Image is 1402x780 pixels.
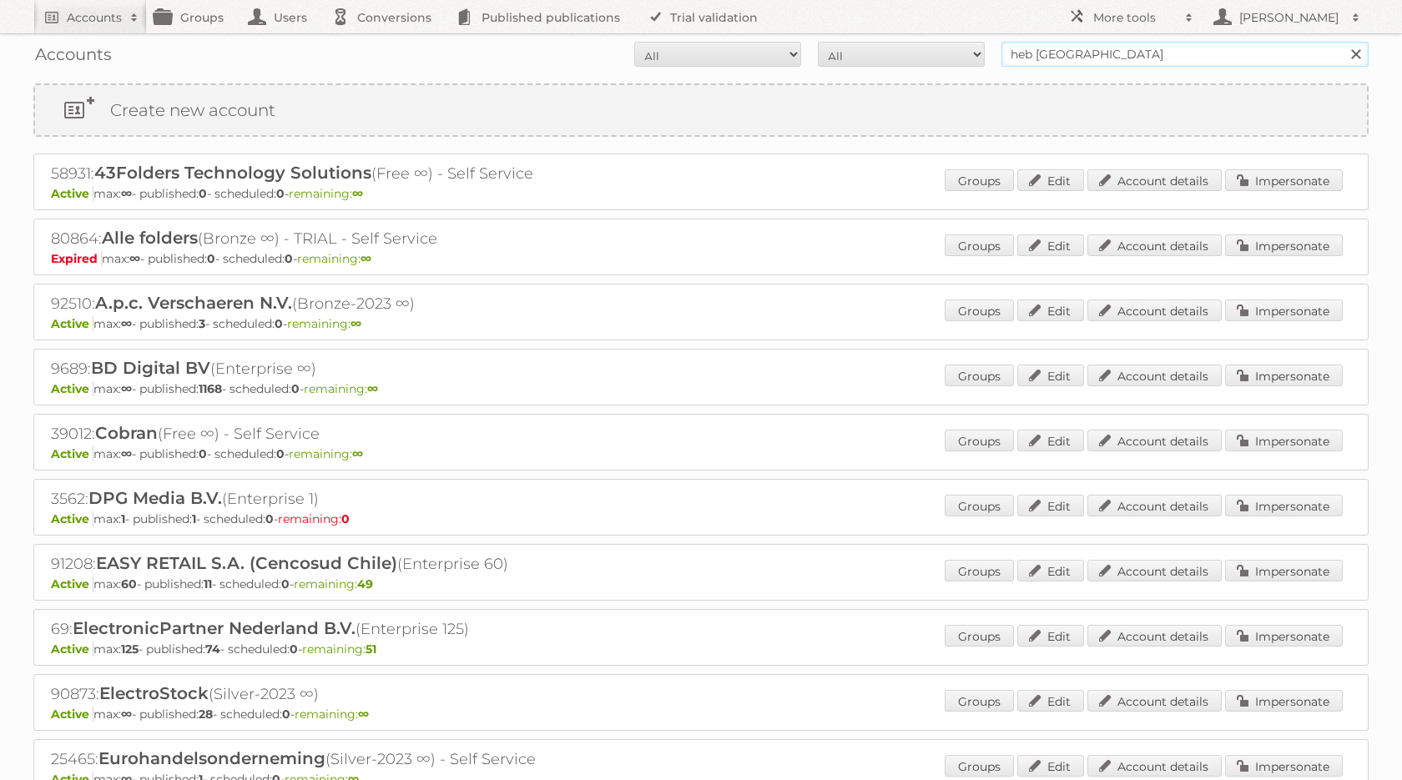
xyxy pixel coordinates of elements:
span: Active [51,381,93,396]
h2: 92510: (Bronze-2023 ∞) [51,293,635,315]
strong: ∞ [121,186,132,201]
h2: 69: (Enterprise 125) [51,618,635,640]
a: Edit [1017,430,1084,451]
strong: ∞ [121,707,132,722]
p: max: - published: - scheduled: - [51,576,1351,591]
strong: 0 [291,381,300,396]
strong: 0 [290,642,298,657]
a: Impersonate [1225,365,1343,386]
strong: ∞ [121,381,132,396]
span: DPG Media B.V. [88,488,222,508]
strong: ∞ [361,251,371,266]
a: Account details [1087,299,1222,321]
span: remaining: [287,316,361,331]
a: Edit [1017,169,1084,191]
span: remaining: [294,576,373,591]
span: Active [51,446,93,461]
a: Groups [945,625,1014,647]
strong: ∞ [350,316,361,331]
span: Active [51,511,93,526]
h2: More tools [1093,9,1177,26]
h2: 80864: (Bronze ∞) - TRIAL - Self Service [51,228,635,249]
strong: 60 [121,576,137,591]
strong: 0 [207,251,215,266]
a: Impersonate [1225,495,1343,516]
strong: 1 [192,511,196,526]
span: remaining: [289,186,363,201]
a: Account details [1087,365,1222,386]
strong: 125 [121,642,139,657]
p: max: - published: - scheduled: - [51,446,1351,461]
strong: ∞ [367,381,378,396]
span: Active [51,316,93,331]
a: Groups [945,299,1014,321]
strong: 0 [282,707,290,722]
h2: 91208: (Enterprise 60) [51,553,635,575]
a: Account details [1087,169,1222,191]
strong: 3 [199,316,205,331]
a: Account details [1087,755,1222,777]
span: remaining: [302,642,376,657]
a: Groups [945,495,1014,516]
span: Cobran [95,423,158,443]
strong: 49 [357,576,373,591]
strong: 0 [285,251,293,266]
span: BD Digital BV [91,358,210,378]
h2: 9689: (Enterprise ∞) [51,358,635,380]
strong: 51 [366,642,376,657]
strong: 28 [199,707,213,722]
a: Impersonate [1225,169,1343,191]
span: 43Folders Technology Solutions [94,163,371,183]
a: Account details [1087,495,1222,516]
span: Active [51,707,93,722]
a: Impersonate [1225,755,1343,777]
strong: 0 [199,186,207,201]
h2: 3562: (Enterprise 1) [51,488,635,510]
strong: 11 [204,576,212,591]
span: EASY RETAIL S.A. (Cencosud Chile) [96,553,397,573]
strong: 0 [276,446,285,461]
strong: ∞ [352,186,363,201]
strong: ∞ [121,316,132,331]
p: max: - published: - scheduled: - [51,316,1351,331]
span: Expired [51,251,102,266]
span: ElectroStock [99,683,209,703]
a: Edit [1017,495,1084,516]
strong: 1168 [199,381,222,396]
p: max: - published: - scheduled: - [51,511,1351,526]
a: Edit [1017,625,1084,647]
a: Edit [1017,755,1084,777]
p: max: - published: - scheduled: - [51,186,1351,201]
span: Active [51,186,93,201]
span: ElectronicPartner Nederland B.V. [73,618,356,638]
span: Active [51,576,93,591]
a: Edit [1017,299,1084,321]
a: Groups [945,690,1014,712]
a: Groups [945,169,1014,191]
h2: 90873: (Silver-2023 ∞) [51,683,635,705]
strong: ∞ [352,446,363,461]
p: max: - published: - scheduled: - [51,381,1351,396]
span: Eurohandelsonderneming [98,748,325,768]
span: remaining: [278,511,350,526]
a: Groups [945,560,1014,581]
a: Account details [1087,234,1222,256]
strong: 0 [276,186,285,201]
a: Account details [1087,560,1222,581]
span: remaining: [295,707,369,722]
h2: Accounts [67,9,122,26]
a: Impersonate [1225,625,1343,647]
a: Edit [1017,365,1084,386]
h2: [PERSON_NAME] [1235,9,1344,26]
a: Groups [945,755,1014,777]
strong: ∞ [129,251,140,266]
a: Impersonate [1225,299,1343,321]
a: Edit [1017,690,1084,712]
strong: ∞ [358,707,369,722]
strong: 0 [275,316,283,331]
a: Impersonate [1225,430,1343,451]
a: Account details [1087,430,1222,451]
span: remaining: [304,381,378,396]
h2: 25465: (Silver-2023 ∞) - Self Service [51,748,635,770]
strong: 0 [281,576,290,591]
